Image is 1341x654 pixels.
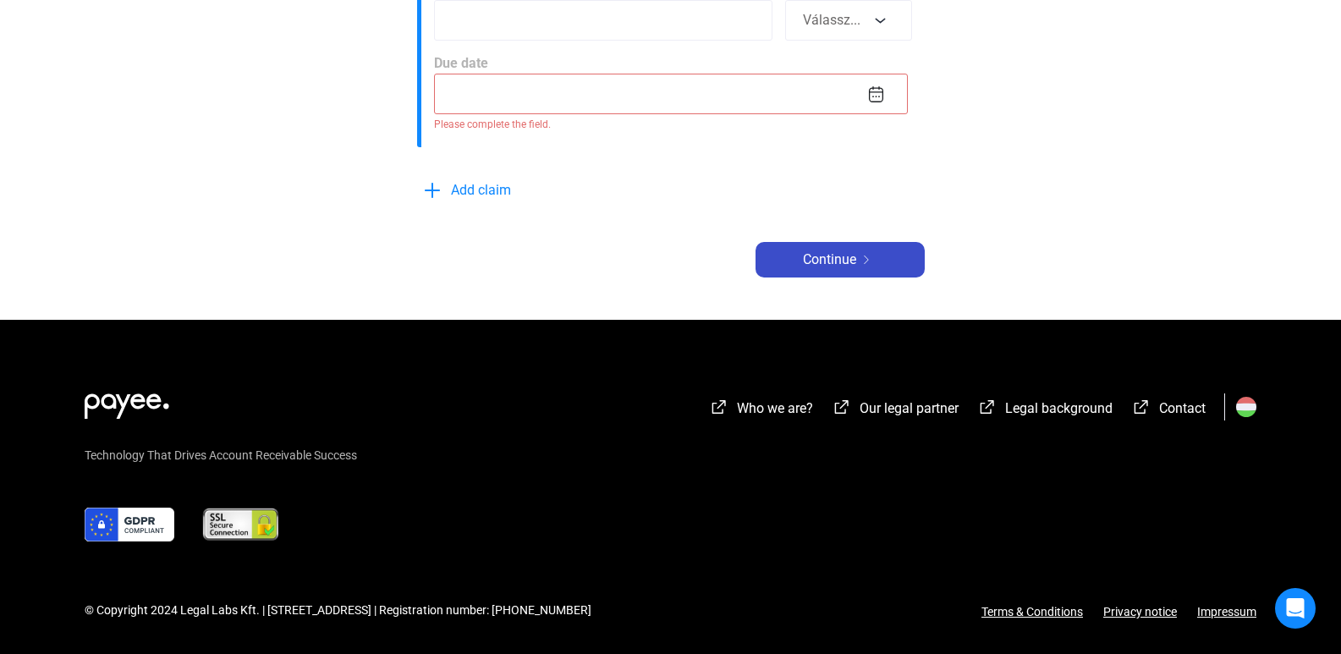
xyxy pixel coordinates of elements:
a: external-link-whiteOur legal partner [832,403,959,419]
span: Válassz... [803,12,860,28]
img: ssl [201,508,280,541]
img: arrow-right-white [856,256,877,264]
a: Privacy notice [1083,605,1197,618]
img: external-link-white [832,398,852,415]
a: external-link-whiteWho we are? [709,403,813,419]
span: Add claim [451,180,511,201]
span: Due date [434,55,488,71]
img: white-payee-white-dot.svg [85,384,169,419]
button: plus-blueAdd claim [417,173,671,208]
img: external-link-white [1131,398,1151,415]
a: external-link-whiteContact [1131,403,1206,419]
span: Who we are? [737,400,813,416]
span: Continue [803,250,856,270]
img: plus-blue [422,180,442,201]
a: Impressum [1197,605,1256,618]
span: Our legal partner [860,400,959,416]
div: © Copyright 2024 Legal Labs Kft. | [STREET_ADDRESS] | Registration number: [PHONE_NUMBER] [85,602,591,619]
a: Terms & Conditions [981,605,1083,618]
span: Contact [1159,400,1206,416]
a: external-link-whiteLegal background [977,403,1113,419]
div: Open Intercom Messenger [1275,588,1316,629]
img: external-link-white [709,398,729,415]
img: gdpr [85,508,174,541]
img: HU.svg [1236,397,1256,417]
button: Continuearrow-right-white [756,242,925,278]
span: Legal background [1005,400,1113,416]
img: external-link-white [977,398,998,415]
span: Please complete the field. [434,114,912,135]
